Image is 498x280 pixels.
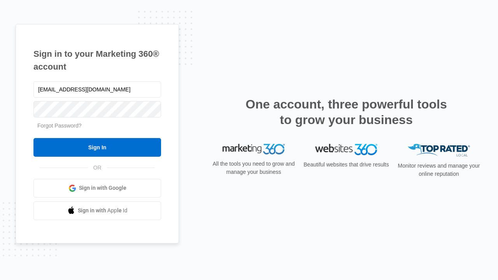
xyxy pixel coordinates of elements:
[33,138,161,157] input: Sign In
[210,160,297,176] p: All the tools you need to grow and manage your business
[33,201,161,220] a: Sign in with Apple Id
[78,206,128,215] span: Sign in with Apple Id
[79,184,126,192] span: Sign in with Google
[33,47,161,73] h1: Sign in to your Marketing 360® account
[37,122,82,129] a: Forgot Password?
[243,96,449,128] h2: One account, three powerful tools to grow your business
[303,161,390,169] p: Beautiful websites that drive results
[395,162,482,178] p: Monitor reviews and manage your online reputation
[315,144,377,155] img: Websites 360
[33,81,161,98] input: Email
[88,164,107,172] span: OR
[223,144,285,155] img: Marketing 360
[33,179,161,198] a: Sign in with Google
[408,144,470,157] img: Top Rated Local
